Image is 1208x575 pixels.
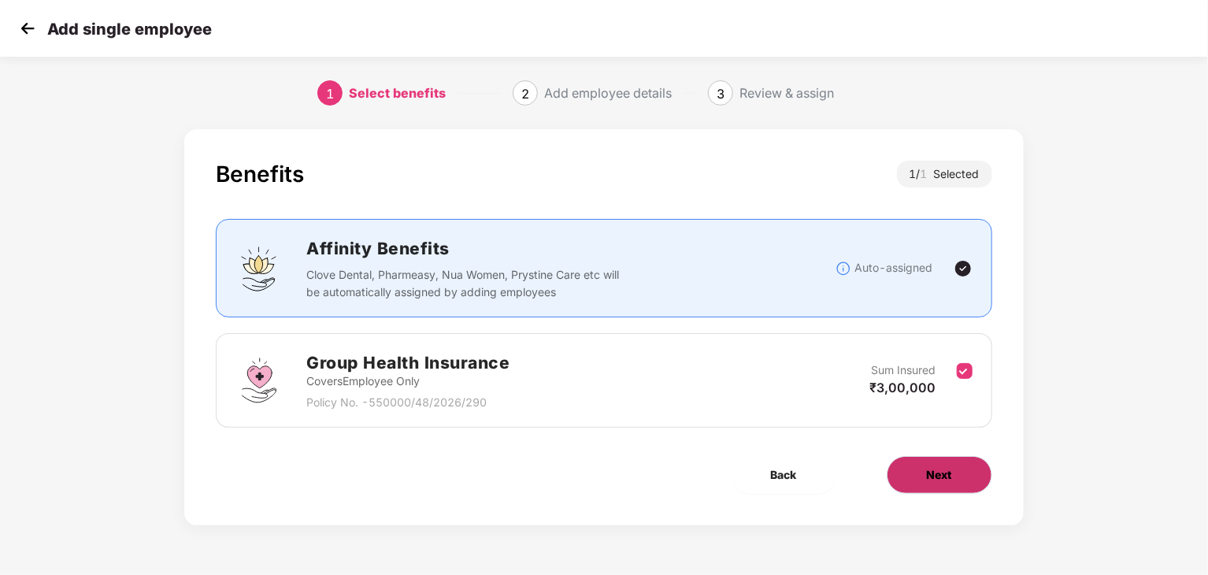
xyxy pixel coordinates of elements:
[717,86,724,102] span: 3
[870,380,936,395] span: ₹3,00,000
[927,466,952,484] span: Next
[47,20,212,39] p: Add single employee
[732,456,836,494] button: Back
[739,80,834,106] div: Review & assign
[921,167,934,180] span: 1
[16,17,39,40] img: svg+xml;base64,PHN2ZyB4bWxucz0iaHR0cDovL3d3dy53My5vcmcvMjAwMC9zdmciIHdpZHRoPSIzMCIgaGVpZ2h0PSIzMC...
[771,466,797,484] span: Back
[306,350,510,376] h2: Group Health Insurance
[349,80,446,106] div: Select benefits
[306,236,835,262] h2: Affinity Benefits
[235,245,283,292] img: svg+xml;base64,PHN2ZyBpZD0iQWZmaW5pdHlfQmVuZWZpdHMiIGRhdGEtbmFtZT0iQWZmaW5pdHkgQmVuZWZpdHMiIHhtbG...
[235,357,283,404] img: svg+xml;base64,PHN2ZyBpZD0iR3JvdXBfSGVhbHRoX0luc3VyYW5jZSIgZGF0YS1uYW1lPSJHcm91cCBIZWFsdGggSW5zdX...
[306,373,510,390] p: Covers Employee Only
[897,161,992,187] div: 1 / Selected
[954,259,973,278] img: svg+xml;base64,PHN2ZyBpZD0iVGljay0yNHgyNCIgeG1sbnM9Imh0dHA6Ly93d3cudzMub3JnLzIwMDAvc3ZnIiB3aWR0aD...
[855,259,933,276] p: Auto-assigned
[887,456,992,494] button: Next
[836,261,851,276] img: svg+xml;base64,PHN2ZyBpZD0iSW5mb18tXzMyeDMyIiBkYXRhLW5hbWU9IkluZm8gLSAzMngzMiIgeG1sbnM9Imh0dHA6Ly...
[872,362,936,379] p: Sum Insured
[216,161,304,187] div: Benefits
[521,86,529,102] span: 2
[544,80,672,106] div: Add employee details
[306,266,624,301] p: Clove Dental, Pharmeasy, Nua Women, Prystine Care etc will be automatically assigned by adding em...
[326,86,334,102] span: 1
[306,394,510,411] p: Policy No. - 550000/48/2026/290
